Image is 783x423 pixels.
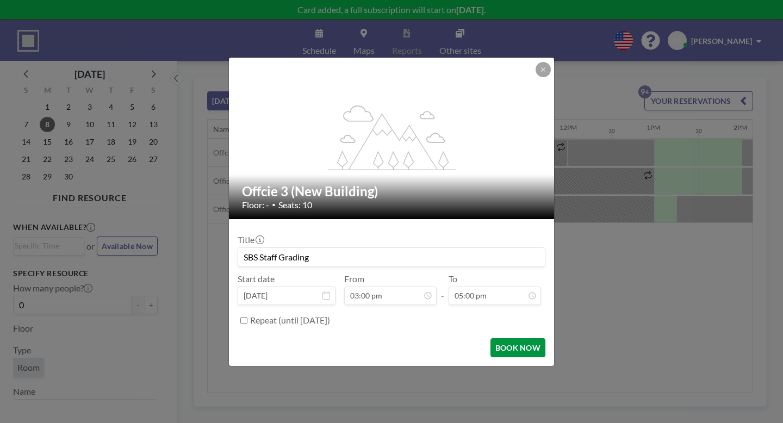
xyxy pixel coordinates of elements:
input: Riley's reservation [238,248,545,266]
span: Floor: - [242,200,269,210]
span: Seats: 10 [278,200,312,210]
g: flex-grow: 1.2; [328,104,456,170]
span: • [272,201,276,209]
h2: Offcie 3 (New Building) [242,183,542,200]
label: Title [238,234,263,245]
label: From [344,273,364,284]
label: To [449,273,457,284]
button: BOOK NOW [490,338,545,357]
span: - [441,277,444,301]
label: Start date [238,273,275,284]
label: Repeat (until [DATE]) [250,315,330,326]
